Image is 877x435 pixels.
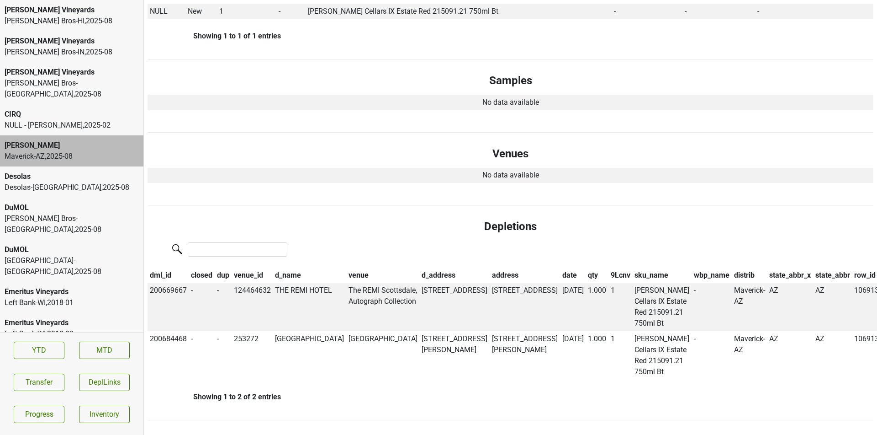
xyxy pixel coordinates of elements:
div: Showing 1 to 2 of 2 entries [148,392,281,401]
td: [DATE] [560,331,586,380]
th: 9Lcnv: activate to sort column ascending [608,268,633,283]
td: 253272 [232,331,273,380]
th: qty: activate to sort column ascending [586,268,608,283]
div: [PERSON_NAME] [5,140,139,151]
td: 1 [608,283,633,332]
td: The REMI Scottsdale, Autograph Collection [346,283,420,332]
th: date: activate to sort column ascending [560,268,586,283]
div: NULL - [PERSON_NAME] , 2025 - 02 [5,120,139,131]
a: Inventory [79,406,130,423]
th: address: activate to sort column ascending [490,268,560,283]
button: Transfer [14,374,64,391]
div: Emeritus Vineyards [5,286,139,297]
div: Emeritus Vineyards [5,317,139,328]
div: [GEOGRAPHIC_DATA]-[GEOGRAPHIC_DATA] , 2025 - 08 [5,255,139,277]
td: 1 [217,4,276,19]
td: New [185,4,217,19]
td: 1.000 [586,283,608,332]
th: venue: activate to sort column ascending [346,268,420,283]
th: venue_id: activate to sort column ascending [232,268,273,283]
th: state_abbr: activate to sort column ascending [813,268,852,283]
th: sku_name: activate to sort column ascending [633,268,692,283]
td: [STREET_ADDRESS] [420,283,490,332]
h4: Samples [155,74,866,87]
td: - [682,4,755,19]
td: [PERSON_NAME] Cellars IX Estate Red 215091.21 750ml Bt [633,331,692,380]
th: dup: activate to sort column ascending [215,268,232,283]
td: 200684468 [148,331,189,380]
td: - [612,4,683,19]
td: [DATE] [560,283,586,332]
div: Maverick-AZ , 2025 - 08 [5,151,139,162]
td: - [276,4,306,19]
td: - [755,4,873,19]
td: No data available [148,168,873,183]
div: [PERSON_NAME] Vineyards [5,5,139,16]
td: AZ [767,283,813,332]
div: [PERSON_NAME] Bros-[GEOGRAPHIC_DATA] , 2025 - 08 [5,78,139,100]
td: [GEOGRAPHIC_DATA] [273,331,346,380]
td: 1 [608,331,633,380]
td: 124464632 [232,283,273,332]
td: 200669667 [148,283,189,332]
td: AZ [813,331,852,380]
th: d_address: activate to sort column ascending [420,268,490,283]
div: [PERSON_NAME] Bros-HI , 2025 - 08 [5,16,139,27]
a: Progress [14,406,64,423]
div: Showing 1 to 1 of 1 entries [148,32,281,40]
a: YTD [14,342,64,359]
div: CIRQ [5,109,139,120]
td: THE REMI HOTEL [273,283,346,332]
div: [PERSON_NAME] Bros-[GEOGRAPHIC_DATA] , 2025 - 08 [5,213,139,235]
div: DuMOL [5,202,139,213]
div: [PERSON_NAME] Vineyards [5,36,139,47]
h4: Depletions [155,220,866,233]
td: - [189,331,215,380]
td: [STREET_ADDRESS] [490,283,560,332]
td: AZ [767,331,813,380]
td: No data available [148,95,873,110]
button: DeplLinks [79,374,130,391]
td: Maverick-AZ [732,331,767,380]
td: AZ [813,283,852,332]
div: [PERSON_NAME] Vineyards [5,67,139,78]
td: - [215,331,232,380]
td: - [189,283,215,332]
td: - [692,283,732,332]
td: - [692,331,732,380]
th: distrib: activate to sort column ascending [732,268,767,283]
th: wbp_name: activate to sort column ascending [692,268,732,283]
th: dml_id: activate to sort column ascending [148,268,189,283]
div: Left Bank-WI , 2018 - 02 [5,328,139,339]
span: NULL [150,7,168,16]
td: [GEOGRAPHIC_DATA] [346,331,420,380]
div: DuMOL [5,244,139,255]
div: Left Bank-WI , 2018 - 01 [5,297,139,308]
td: [PERSON_NAME] Cellars IX Estate Red 215091.21 750ml Bt [306,4,612,19]
th: d_name: activate to sort column ascending [273,268,346,283]
div: Desolas-[GEOGRAPHIC_DATA] , 2025 - 08 [5,182,139,193]
td: [STREET_ADDRESS][PERSON_NAME] [420,331,490,380]
td: [STREET_ADDRESS][PERSON_NAME] [490,331,560,380]
h4: Venues [155,147,866,161]
td: Maverick-AZ [732,283,767,332]
div: [PERSON_NAME] Bros-IN , 2025 - 08 [5,47,139,58]
td: 1.000 [586,331,608,380]
td: - [215,283,232,332]
td: [PERSON_NAME] Cellars IX Estate Red 215091.21 750ml Bt [633,283,692,332]
th: state_abbr_x: activate to sort column ascending [767,268,813,283]
th: closed: activate to sort column ascending [189,268,215,283]
a: MTD [79,342,130,359]
div: Desolas [5,171,139,182]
